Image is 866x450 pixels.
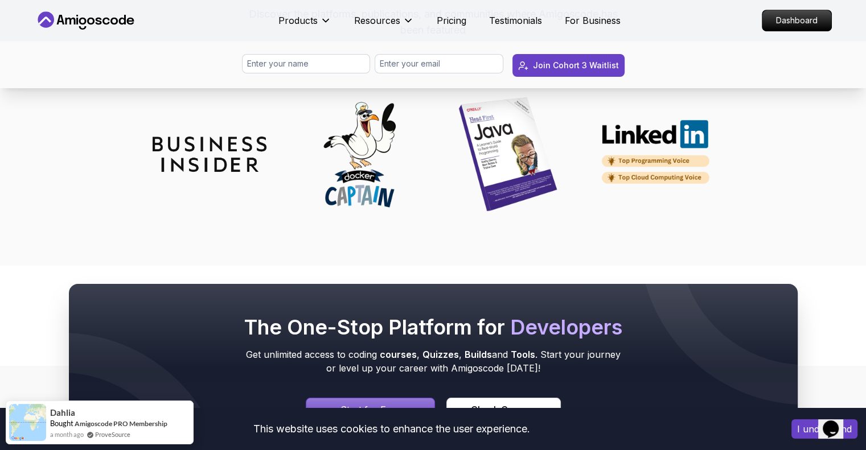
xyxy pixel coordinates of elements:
span: Bought [50,419,73,428]
p: Resources [354,14,400,27]
a: For Business [565,14,621,27]
input: Enter your name [242,54,371,73]
img: partner_docker [302,97,416,211]
button: Check Courses [446,398,560,422]
span: a month ago [50,430,84,439]
input: Enter your email [375,54,503,73]
span: courses [380,349,417,360]
p: Products [278,14,318,27]
a: Signin page [306,398,436,422]
button: Accept cookies [791,419,857,439]
span: Quizzes [422,349,459,360]
img: partner_insider [153,137,266,172]
a: Testimonials [489,14,542,27]
a: Dashboard [762,10,832,31]
img: partner_java [451,97,565,211]
p: Start for Free [340,403,400,416]
img: provesource social proof notification image [9,404,46,441]
a: Courses page [446,398,560,422]
div: Join Cohort 3 Waitlist [533,60,619,71]
a: ProveSource [95,430,130,439]
div: Check Courses [470,403,536,416]
p: Get unlimited access to coding , , and . Start your journey or level up your career with Amigosco... [242,348,625,375]
span: Dahlia [50,408,75,418]
button: Products [278,14,331,36]
h2: The One-Stop Platform for [242,316,625,338]
img: partner_linkedin [600,119,714,189]
span: Developers [510,315,622,340]
button: Join Cohort 3 Waitlist [512,54,625,77]
iframe: chat widget [818,404,855,439]
button: Resources [354,14,414,36]
a: Pricing [437,14,466,27]
span: Builds [465,349,492,360]
div: This website uses cookies to enhance the user experience. [9,416,774,441]
p: Dashboard [762,10,831,31]
span: Tools [511,349,535,360]
a: Amigoscode PRO Membership [75,419,167,428]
